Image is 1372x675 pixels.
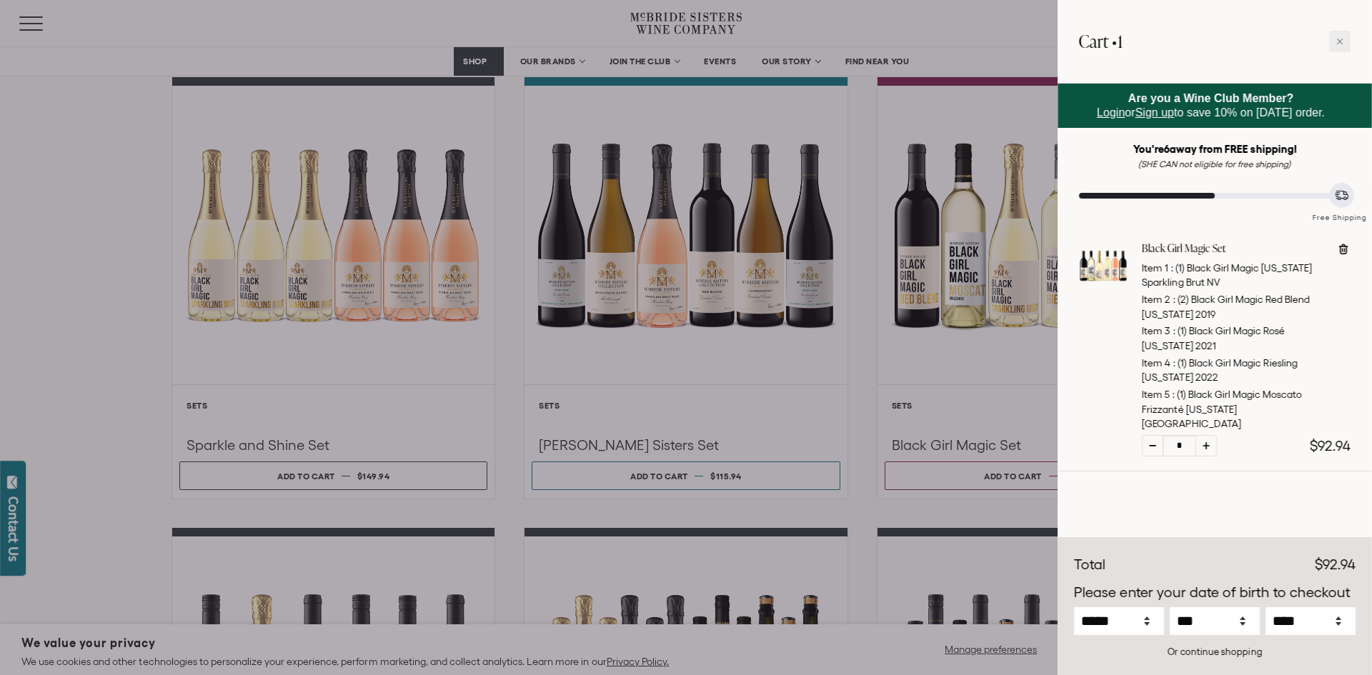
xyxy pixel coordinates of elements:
[1142,357,1170,369] span: Item 4
[1172,389,1174,400] span: :
[1079,277,1128,293] a: Black Girl Magic Set
[1074,582,1356,604] p: Please enter your date of birth to checkout
[1142,241,1326,256] a: Black Girl Magic Set
[1173,294,1175,305] span: :
[1138,159,1291,169] em: (SHE CAN not eligible for free shipping)
[1315,556,1356,572] span: $92.94
[1097,92,1325,119] span: or to save 10% on [DATE] order.
[1164,143,1170,155] span: 6
[1142,294,1310,320] span: (2) Black Girl Magic Red Blend [US_STATE] 2019
[1173,357,1175,369] span: :
[1074,554,1105,576] div: Total
[1310,438,1351,454] span: $92.94
[1142,357,1298,384] span: (1) Black Girl Magic Riesling [US_STATE] 2022
[1142,325,1170,336] span: Item 3
[1074,645,1356,659] div: Or continue shopping
[1142,389,1170,400] span: Item 5
[1142,294,1170,305] span: Item 2
[1308,199,1372,224] div: Free Shipping
[1128,92,1294,104] strong: Are you a Wine Club Member?
[1173,325,1175,336] span: :
[1079,21,1123,61] h2: Cart •
[1142,262,1168,274] span: Item 1
[1142,262,1312,289] span: (1) Black Girl Magic [US_STATE] Sparkling Brut NV
[1170,262,1173,274] span: :
[1118,29,1123,53] span: 1
[1142,389,1302,429] span: (1) Black Girl Magic Moscato Frizzanté [US_STATE] [GEOGRAPHIC_DATA]
[1133,143,1297,155] strong: You're away from FREE shipping!
[1142,325,1285,351] span: (1) Black Girl Magic Rosé [US_STATE] 2021
[1097,106,1125,119] a: Login
[1135,106,1174,119] a: Sign up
